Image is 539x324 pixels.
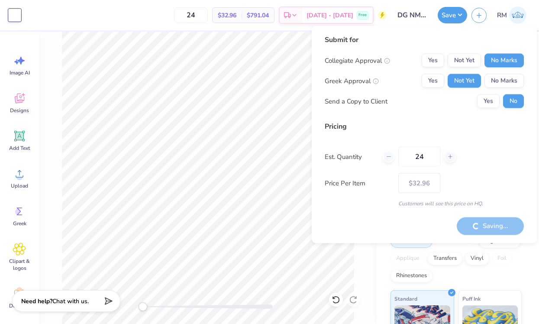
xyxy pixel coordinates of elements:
[10,69,30,76] span: Image AI
[52,297,89,305] span: Chat with us.
[325,121,524,132] div: Pricing
[325,55,390,65] div: Collegiate Approval
[5,258,34,272] span: Clipart & logos
[391,252,425,265] div: Applique
[477,94,500,108] button: Yes
[139,302,147,311] div: Accessibility label
[10,107,29,114] span: Designs
[247,11,269,20] span: $791.04
[307,11,353,20] span: [DATE] - [DATE]
[448,74,481,88] button: Not Yet
[509,6,526,24] img: Riley Mcdonald
[465,252,489,265] div: Vinyl
[391,269,432,282] div: Rhinestones
[438,7,467,23] button: Save
[503,94,524,108] button: No
[21,297,52,305] strong: Need help?
[484,74,524,88] button: No Marks
[218,11,236,20] span: $32.96
[493,6,530,24] a: RM
[462,294,481,303] span: Puff Ink
[497,10,507,20] span: RM
[484,54,524,68] button: No Marks
[398,147,440,167] input: – –
[325,200,524,207] div: Customers will see this price on HQ.
[428,252,462,265] div: Transfers
[13,220,26,227] span: Greek
[448,54,481,68] button: Not Yet
[325,152,376,162] label: Est. Quantity
[325,178,392,188] label: Price Per Item
[492,252,512,265] div: Foil
[422,74,444,88] button: Yes
[422,54,444,68] button: Yes
[325,96,387,106] div: Send a Copy to Client
[9,302,30,309] span: Decorate
[174,7,208,23] input: – –
[358,12,367,18] span: Free
[391,6,433,24] input: Untitled Design
[11,182,28,189] span: Upload
[325,35,524,45] div: Submit for
[325,76,379,86] div: Greek Approval
[394,294,417,303] span: Standard
[9,145,30,152] span: Add Text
